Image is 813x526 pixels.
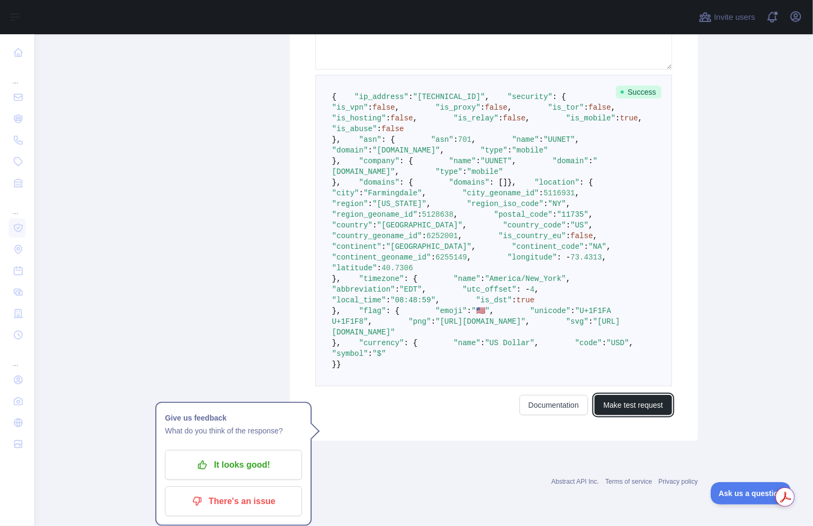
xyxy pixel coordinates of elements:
span: "continent" [332,242,381,251]
span: "code" [575,339,602,347]
a: Documentation [520,395,588,415]
span: }, [332,135,341,144]
span: true [517,296,535,304]
span: "[US_STATE]" [373,200,427,208]
span: "domain" [332,146,368,155]
span: : [480,275,485,283]
span: "country_code" [503,221,566,230]
span: : [431,317,435,326]
span: , [395,103,400,112]
span: , [589,221,593,230]
span: : { [400,157,413,165]
span: : [422,232,426,240]
span: : [368,146,372,155]
span: { [332,93,336,101]
span: , [512,157,516,165]
span: "America/New_York" [485,275,566,283]
span: "mobile" [512,146,548,155]
span: "name" [512,135,539,144]
span: "latitude" [332,264,377,272]
span: "security" [508,93,553,101]
span: "company" [359,157,400,165]
span: : [480,339,485,347]
span: : [409,93,413,101]
span: , [611,103,615,112]
span: "[GEOGRAPHIC_DATA]" [377,221,463,230]
span: "[GEOGRAPHIC_DATA]" [386,242,472,251]
span: "unicode" [530,307,571,315]
span: "abbreviation" [332,285,395,294]
span: : [463,167,467,176]
span: : [584,242,589,251]
span: "$" [373,349,386,358]
span: "currency" [359,339,404,347]
span: : [480,103,485,112]
span: : { [404,339,417,347]
span: "country" [332,221,373,230]
span: : { [386,307,400,315]
span: false [390,114,413,123]
span: , [535,285,539,294]
span: "name" [454,339,480,347]
span: , [602,253,606,262]
p: What do you think of the response? [165,424,302,437]
span: "is_dst" [476,296,512,304]
span: "domains" [359,178,400,187]
span: , [638,114,642,123]
span: : - [517,285,530,294]
div: ... [9,64,26,86]
span: , [463,221,467,230]
span: : [584,103,589,112]
span: "EDT" [400,285,422,294]
span: : [395,285,400,294]
span: "NA" [589,242,607,251]
span: }, [332,307,341,315]
div: ... [9,347,26,368]
span: : [589,317,593,326]
span: , [589,210,593,219]
span: "US Dollar" [485,339,535,347]
a: Terms of service [605,478,652,485]
span: 73.4313 [570,253,602,262]
span: , [472,135,476,144]
span: , [566,200,570,208]
span: } [336,360,341,369]
span: : [377,264,381,272]
span: : { [553,93,566,101]
span: : { [400,178,413,187]
span: : [553,210,557,219]
span: }, [508,178,517,187]
span: "[DOMAIN_NAME]" [373,146,440,155]
span: : [615,114,620,123]
span: , [467,253,471,262]
span: : [377,125,381,133]
span: 5128638 [422,210,454,219]
span: , [575,189,579,197]
span: : [] [490,178,508,187]
span: : [476,157,480,165]
div: ... [9,195,26,216]
span: , [490,307,494,315]
iframe: Toggle Customer Support [711,482,792,505]
span: "is_tor" [548,103,584,112]
span: , [440,146,445,155]
span: "city" [332,189,359,197]
span: : [368,349,372,358]
span: : [368,200,372,208]
span: false [373,103,395,112]
button: Invite users [697,9,757,26]
span: false [485,103,508,112]
span: false [570,232,593,240]
span: : [589,157,593,165]
span: "local_time" [332,296,386,304]
span: , [593,232,597,240]
span: , [422,285,426,294]
span: "[TECHNICAL_ID]" [413,93,485,101]
span: : [454,135,458,144]
span: } [332,360,336,369]
span: , [575,135,579,144]
h1: Give us feedback [165,411,302,424]
span: : [418,210,422,219]
span: "domains" [449,178,490,187]
span: : { [404,275,417,283]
